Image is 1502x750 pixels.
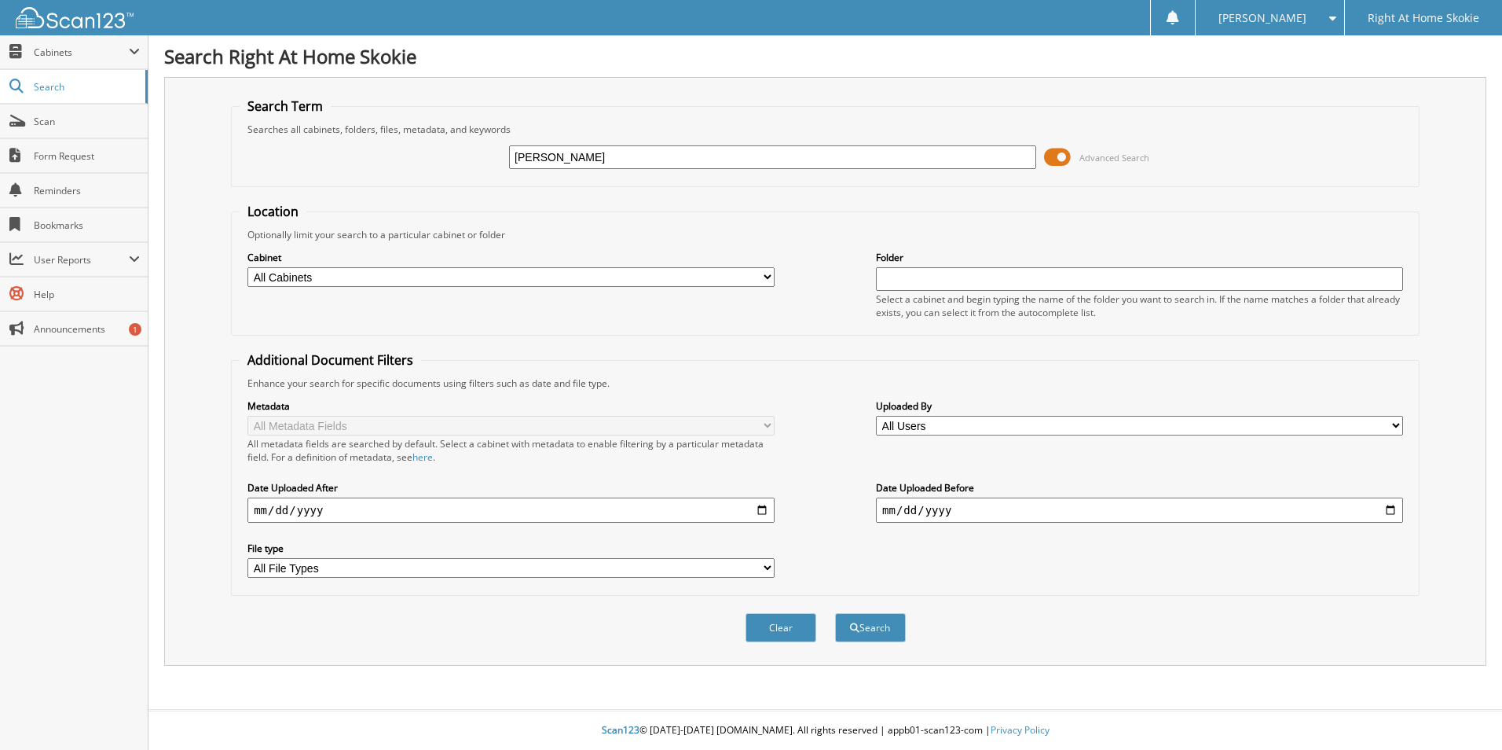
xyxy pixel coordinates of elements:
[746,613,816,642] button: Clear
[835,613,906,642] button: Search
[876,498,1403,523] input: end
[240,351,421,369] legend: Additional Document Filters
[1218,13,1306,23] span: [PERSON_NAME]
[247,437,775,464] div: All metadata fields are searched by default. Select a cabinet with metadata to enable filtering b...
[240,97,331,115] legend: Search Term
[247,542,775,555] label: File type
[876,481,1403,494] label: Date Uploaded Before
[34,184,140,197] span: Reminders
[34,288,140,301] span: Help
[876,399,1403,413] label: Uploaded By
[247,498,775,523] input: start
[34,149,140,163] span: Form Request
[602,723,639,737] span: Scan123
[34,219,140,232] span: Bookmarks
[1368,13,1479,23] span: Right At Home Skokie
[240,228,1411,241] div: Optionally limit your search to a particular cabinet or folder
[148,711,1502,750] div: © [DATE]-[DATE] [DOMAIN_NAME]. All rights reserved | appb01-scan123-com |
[34,115,140,128] span: Scan
[164,43,1486,69] h1: Search Right At Home Skokie
[876,251,1403,264] label: Folder
[34,322,140,336] span: Announcements
[876,292,1403,319] div: Select a cabinet and begin typing the name of the folder you want to search in. If the name match...
[34,80,137,94] span: Search
[129,323,141,336] div: 1
[412,450,433,464] a: here
[247,481,775,494] label: Date Uploaded After
[240,377,1411,390] div: Enhance your search for specific documents using filters such as date and file type.
[240,123,1411,136] div: Searches all cabinets, folders, files, metadata, and keywords
[34,46,129,59] span: Cabinets
[991,723,1050,737] a: Privacy Policy
[247,251,775,264] label: Cabinet
[247,399,775,413] label: Metadata
[240,203,306,220] legend: Location
[34,253,129,267] span: User Reports
[16,7,134,28] img: scan123-logo-white.svg
[1079,152,1149,164] span: Advanced Search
